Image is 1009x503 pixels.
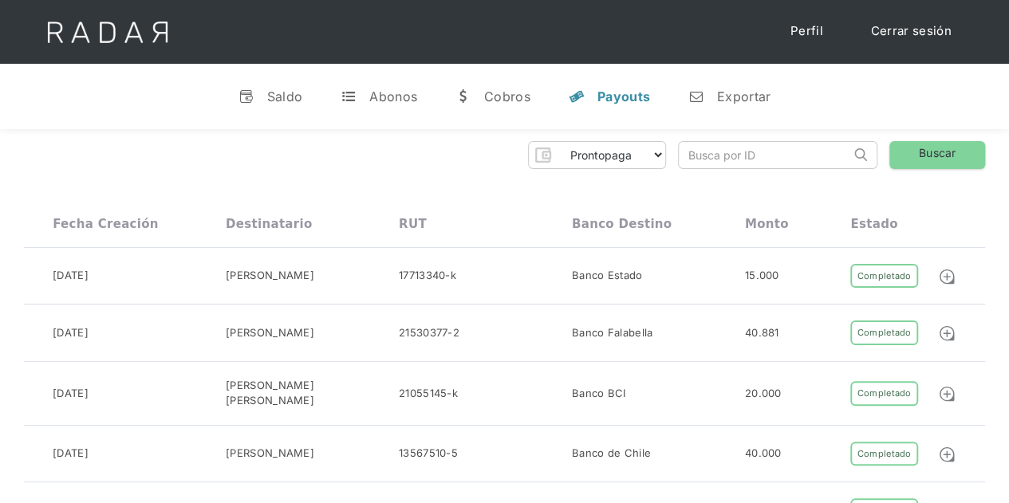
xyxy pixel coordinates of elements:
div: [DATE] [53,446,89,462]
div: [DATE] [53,386,89,402]
div: n [688,88,704,104]
div: t [341,88,357,104]
div: Destinatario [226,217,312,231]
div: [PERSON_NAME] [226,446,314,462]
img: Detalle [938,268,956,285]
img: Detalle [938,446,956,463]
div: RUT [399,217,427,231]
div: [PERSON_NAME] [PERSON_NAME] [226,378,399,409]
div: 17713340-k [399,268,456,284]
div: Banco Estado [572,268,643,284]
img: Detalle [938,324,956,342]
a: Cerrar sesión [855,16,968,47]
div: Estado [850,217,897,231]
form: Form [528,141,666,169]
div: Banco destino [572,217,672,231]
div: Completado [850,264,917,289]
div: [PERSON_NAME] [226,325,314,341]
a: Perfil [774,16,839,47]
div: v [238,88,254,104]
div: 13567510-5 [399,446,458,462]
div: [PERSON_NAME] [226,268,314,284]
div: 21055145-k [399,386,458,402]
div: Monto [745,217,789,231]
div: Banco BCI [572,386,626,402]
div: Exportar [717,88,771,104]
div: 40.000 [745,446,782,462]
div: Abonos [369,88,417,104]
a: Buscar [889,141,985,169]
div: Payouts [597,88,650,104]
div: Cobros [484,88,530,104]
div: [DATE] [53,325,89,341]
div: y [569,88,585,104]
div: Completado [850,442,917,466]
div: 20.000 [745,386,782,402]
img: Detalle [938,385,956,403]
input: Busca por ID [679,142,850,168]
div: Fecha creación [53,217,159,231]
div: Completado [850,381,917,406]
div: Completado [850,320,917,345]
div: w [455,88,471,104]
div: Saldo [267,88,303,104]
div: Banco de Chile [572,446,651,462]
div: Banco Falabella [572,325,653,341]
div: 15.000 [745,268,779,284]
div: 21530377-2 [399,325,459,341]
div: 40.881 [745,325,779,341]
div: [DATE] [53,268,89,284]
